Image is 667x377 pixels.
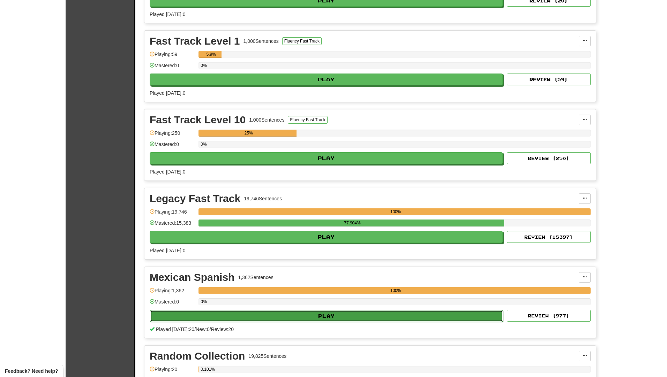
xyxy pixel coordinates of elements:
[150,310,503,322] button: Play
[150,272,234,283] div: Mexican Spanish
[150,193,240,204] div: Legacy Fast Track
[150,62,195,74] div: Mastered: 0
[194,326,196,332] span: /
[282,37,322,45] button: Fluency Fast Track
[201,208,591,215] div: 100%
[150,287,195,299] div: Playing: 1,362
[150,298,195,310] div: Mastered: 0
[507,310,591,322] button: Review (977)
[150,36,240,46] div: Fast Track Level 1
[5,368,58,375] span: Open feedback widget
[150,152,503,164] button: Play
[150,141,195,152] div: Mastered: 0
[150,130,195,141] div: Playing: 250
[243,38,279,45] div: 1,000 Sentences
[150,208,195,220] div: Playing: 19,746
[201,130,297,137] div: 25%
[507,74,591,85] button: Review (59)
[201,287,591,294] div: 100%
[201,220,504,226] div: 77.904%
[156,326,194,332] span: Played [DATE]: 20
[201,51,222,58] div: 5.9%
[211,326,234,332] span: Review: 20
[150,11,185,17] span: Played [DATE]: 0
[150,220,195,231] div: Mastered: 15,383
[150,74,503,85] button: Play
[244,195,282,202] div: 19,746 Sentences
[238,274,273,281] div: 1,362 Sentences
[150,231,503,243] button: Play
[150,248,185,253] span: Played [DATE]: 0
[196,326,210,332] span: New: 0
[248,353,286,360] div: 19,825 Sentences
[507,152,591,164] button: Review (250)
[150,351,245,361] div: Random Collection
[249,116,284,123] div: 1,000 Sentences
[150,51,195,62] div: Playing: 59
[288,116,327,124] button: Fluency Fast Track
[210,326,211,332] span: /
[507,231,591,243] button: Review (15397)
[150,90,185,96] span: Played [DATE]: 0
[150,115,246,125] div: Fast Track Level 10
[150,169,185,175] span: Played [DATE]: 0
